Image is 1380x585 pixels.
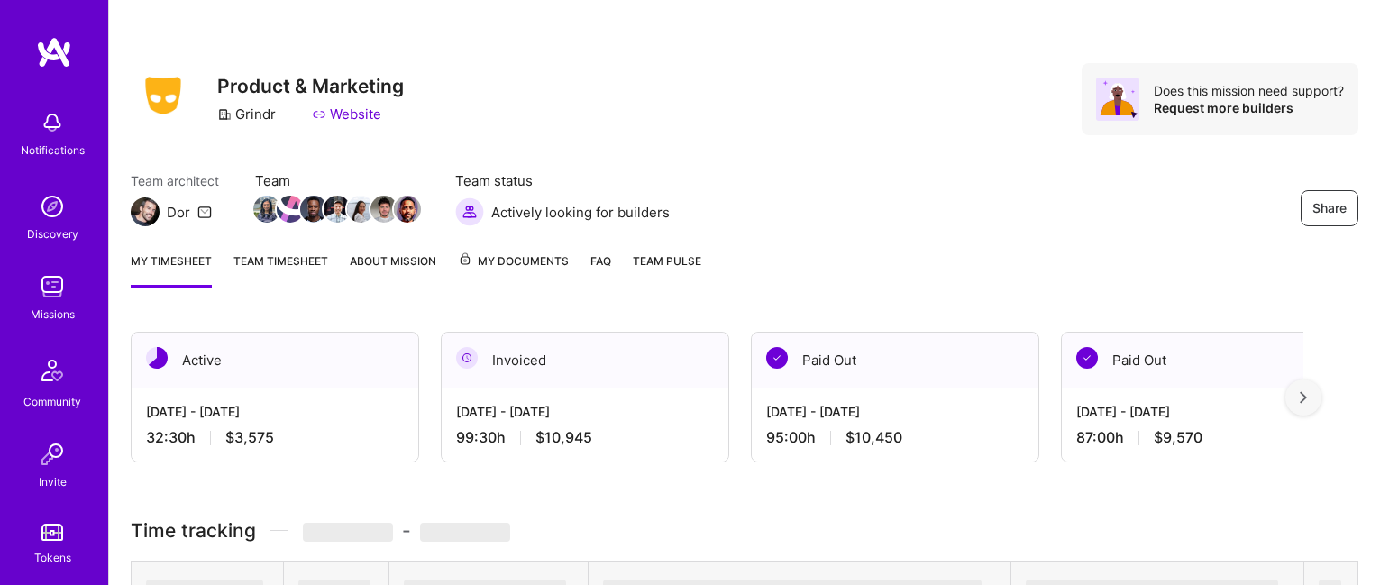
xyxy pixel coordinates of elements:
div: [DATE] - [DATE] [766,402,1024,421]
span: Team [255,171,419,190]
img: tokens [41,524,63,541]
div: Invoiced [442,333,728,388]
div: Paid Out [1062,333,1348,388]
div: [DATE] - [DATE] [1076,402,1334,421]
span: $10,945 [535,428,592,447]
div: Does this mission need support? [1154,82,1344,99]
a: About Mission [350,251,436,288]
div: Missions [31,305,75,324]
img: discovery [34,188,70,224]
img: Team Member Avatar [300,196,327,223]
span: Share [1312,199,1347,217]
a: Website [312,105,381,123]
img: Team Member Avatar [324,196,351,223]
span: ‌ [420,523,510,542]
img: teamwork [34,269,70,305]
img: right [1300,391,1307,404]
img: Invoiced [456,347,478,369]
div: [DATE] - [DATE] [456,402,714,421]
img: Avatar [1096,78,1139,121]
img: Company Logo [131,71,196,120]
div: Community [23,392,81,411]
img: logo [36,36,72,69]
a: Team Pulse [633,251,701,288]
div: Request more builders [1154,99,1344,116]
span: Team architect [131,171,219,190]
span: My Documents [458,251,569,271]
a: Team Member Avatar [325,194,349,224]
div: Grindr [217,105,276,123]
div: Dor [167,203,190,222]
span: Actively looking for builders [491,203,670,222]
img: Paid Out [1076,347,1098,369]
img: Community [31,349,74,392]
span: ‌ [303,523,393,542]
a: Team Member Avatar [255,194,279,224]
a: My Documents [458,251,569,288]
img: Team Member Avatar [253,196,280,223]
span: $3,575 [225,428,274,447]
div: Tokens [34,548,71,567]
img: Team Member Avatar [394,196,421,223]
a: Team Member Avatar [372,194,396,224]
div: Paid Out [752,333,1038,388]
div: [DATE] - [DATE] [146,402,404,421]
span: Team status [455,171,670,190]
span: - [303,519,510,542]
div: Notifications [21,141,85,160]
img: Team Member Avatar [347,196,374,223]
div: Invite [39,472,67,491]
a: Team Member Avatar [279,194,302,224]
div: Discovery [27,224,78,243]
div: 95:00 h [766,428,1024,447]
img: Team Member Avatar [277,196,304,223]
a: FAQ [590,251,611,288]
i: icon Mail [197,205,212,219]
h3: Time tracking [131,519,1358,542]
span: Team Pulse [633,254,701,268]
div: 32:30 h [146,428,404,447]
a: My timesheet [131,251,212,288]
i: icon CompanyGray [217,107,232,122]
button: Share [1301,190,1358,226]
a: Team Member Avatar [302,194,325,224]
img: Team Member Avatar [370,196,398,223]
h3: Product & Marketing [217,75,404,97]
a: Team timesheet [233,251,328,288]
span: $10,450 [845,428,902,447]
img: Active [146,347,168,369]
span: $9,570 [1154,428,1202,447]
img: Team Architect [131,197,160,226]
img: Actively looking for builders [455,197,484,226]
div: Active [132,333,418,388]
img: Paid Out [766,347,788,369]
div: 87:00 h [1076,428,1334,447]
div: 99:30 h [456,428,714,447]
img: Invite [34,436,70,472]
a: Team Member Avatar [396,194,419,224]
a: Team Member Avatar [349,194,372,224]
img: bell [34,105,70,141]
